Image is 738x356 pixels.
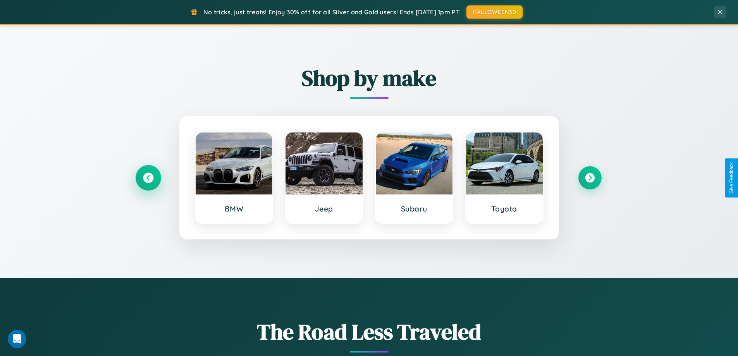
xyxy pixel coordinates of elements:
[8,330,26,348] iframe: Intercom live chat
[137,63,602,93] h2: Shop by make
[293,204,355,213] h3: Jeep
[203,204,265,213] h3: BMW
[466,5,523,19] button: HALLOWEEN30
[384,204,445,213] h3: Subaru
[473,204,535,213] h3: Toyota
[137,317,602,347] h1: The Road Less Traveled
[729,162,734,194] div: Give Feedback
[203,8,461,16] span: No tricks, just treats! Enjoy 30% off for all Silver and Gold users! Ends [DATE] 1pm PT.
